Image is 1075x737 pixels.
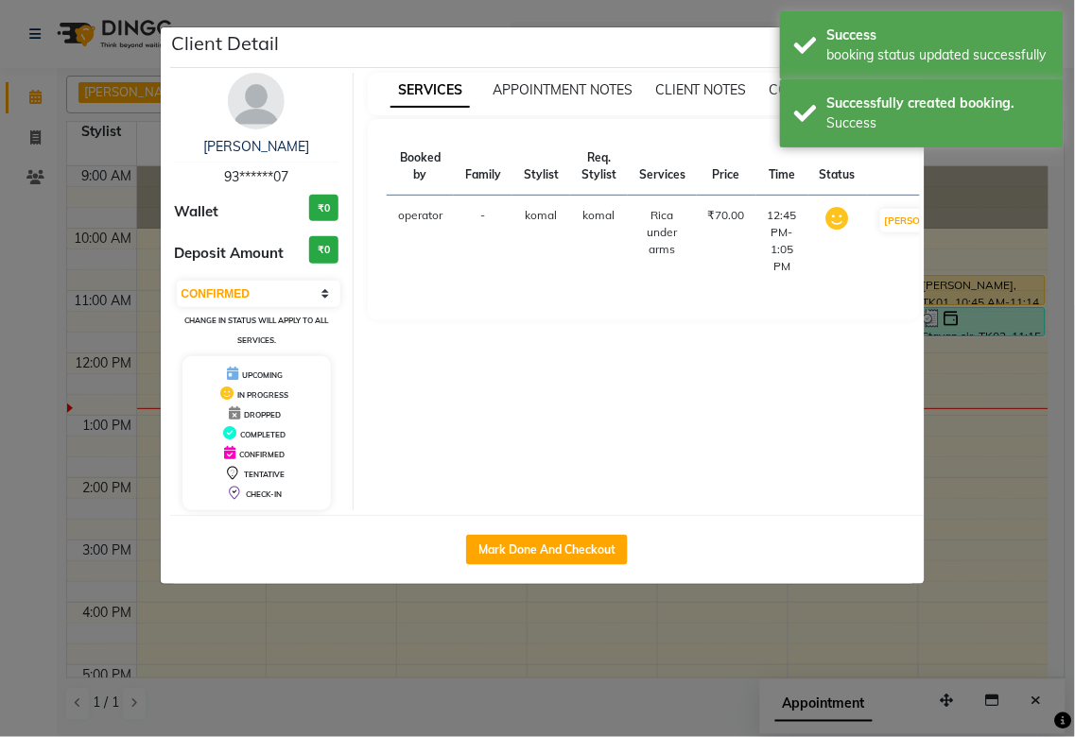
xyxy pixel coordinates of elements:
[203,138,309,155] a: [PERSON_NAME]
[239,450,285,459] span: CONFIRMED
[387,196,454,287] td: operator
[184,316,328,345] small: Change in status will apply to all services.
[827,94,1049,113] div: Successfully created booking.
[570,138,628,196] th: Req. Stylist
[880,209,970,232] button: [PERSON_NAME]
[244,470,285,479] span: TENTATIVE
[466,535,628,565] button: Mark Done And Checkout
[390,74,470,108] span: SERVICES
[242,370,283,380] span: UPCOMING
[387,138,454,196] th: Booked by
[708,207,745,224] div: ₹70.00
[228,73,285,129] img: avatar
[454,196,512,287] td: -
[493,81,633,98] span: APPOINTMENT NOTES
[526,208,558,222] span: komal
[770,81,868,98] span: CONSUMPTION
[172,29,280,58] h5: Client Detail
[628,138,697,196] th: Services
[827,113,1049,133] div: Success
[240,430,286,439] span: COMPLETED
[512,138,570,196] th: Stylist
[697,138,756,196] th: Price
[309,236,338,264] h3: ₹0
[639,207,685,258] div: Rica under arms
[244,410,281,420] span: DROPPED
[309,195,338,222] h3: ₹0
[175,243,285,265] span: Deposit Amount
[175,201,219,223] span: Wallet
[827,45,1049,65] div: booking status updated successfully
[454,138,512,196] th: Family
[583,208,616,222] span: komal
[808,138,867,196] th: Status
[756,138,808,196] th: Time
[237,390,288,400] span: IN PROGRESS
[756,196,808,287] td: 12:45 PM-1:05 PM
[827,26,1049,45] div: Success
[246,489,282,499] span: CHECK-IN
[655,81,747,98] span: CLIENT NOTES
